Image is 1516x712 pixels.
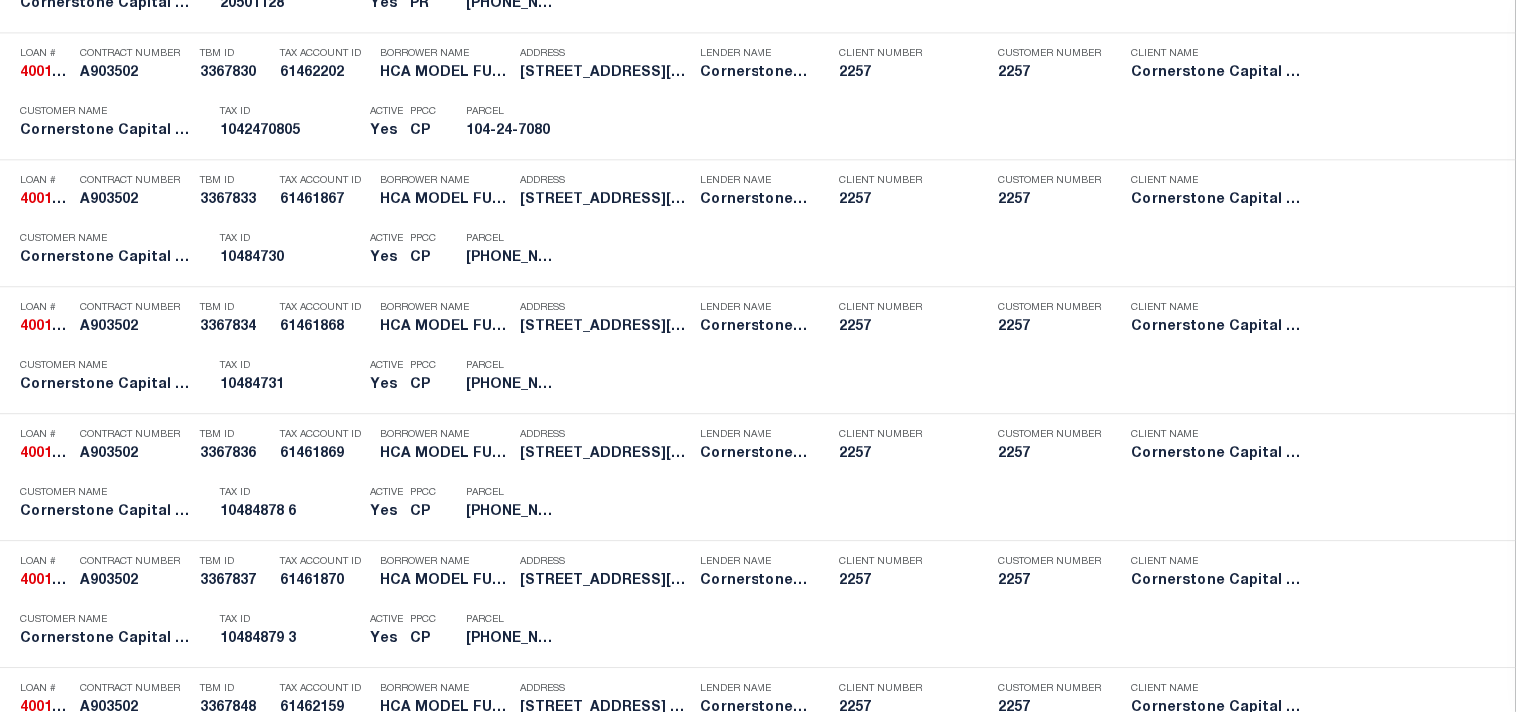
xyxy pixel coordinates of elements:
p: Lender Name [700,175,809,187]
h5: Cornerstone Capital Bank [1132,319,1302,336]
p: Tax ID [220,487,360,499]
p: Borrower Name [380,429,510,441]
p: Borrower Name [380,556,510,568]
p: Active [370,360,403,372]
p: Tax ID [220,233,360,245]
h5: HCA MODEL FUND 2018-15 TEXAS LLC [380,319,510,336]
h5: 621 E GRAYLING RD SAN TAN VALLE... [520,65,690,82]
h5: 2257 [999,319,1099,336]
p: PPCC [410,614,436,626]
h5: Cornerstone Capital Bank [1132,192,1302,209]
p: Loan # [20,683,70,695]
p: Tax ID [220,614,360,626]
h5: CP [410,504,436,521]
p: Address [520,48,690,60]
h5: 2257 [839,573,969,590]
h5: A903502 [80,319,190,336]
h5: A903502 [80,192,190,209]
h5: 7323 S 75TH DR PHOENIX AZ 85339 [520,446,690,463]
p: Client Name [1132,48,1302,60]
p: Lender Name [700,556,809,568]
h5: Cornerstone Capital Bank [1132,65,1302,82]
h5: Cornerstone Capital Bank [1132,573,1302,590]
p: Client Number [839,429,969,441]
p: Loan # [20,429,70,441]
p: Customer Name [20,106,190,118]
p: Customer Name [20,487,190,499]
h5: 3367833 [200,192,270,209]
h5: 10484731 [220,377,360,394]
p: PPCC [410,360,436,372]
p: PPCC [410,106,436,118]
p: Client Number [839,48,969,60]
p: Parcel [466,614,556,626]
h5: HCA MODEL FUND 2018-15 TEXAS LLC [380,65,510,82]
p: Active [370,487,403,499]
h5: 7327 S 75TH DR PHOENIX AZ 85339 [520,573,690,590]
p: Contract Number [80,48,190,60]
h5: 104-84-879 [466,631,556,648]
h5: 400102811 [20,65,70,82]
h5: CP [410,123,436,140]
h5: 2257 [839,192,969,209]
p: Parcel [466,360,556,372]
h5: 7576 W DARROW ST PHOENIX AZ 85339 [520,192,690,209]
p: Address [520,429,690,441]
h5: 104-84-730 [466,250,556,267]
h5: 61461869 [280,446,370,463]
h5: 61461867 [280,192,370,209]
h5: HCA MODEL FUND 2018-15 TEXAS LLC [380,192,510,209]
h5: 3367834 [200,319,270,336]
p: Client Name [1132,302,1302,314]
p: PPCC [410,233,436,245]
p: TBM ID [200,302,270,314]
h5: Cornerstone Capital Bank [700,319,809,336]
p: Parcel [466,106,556,118]
p: PPCC [410,487,436,499]
p: Tax Account ID [280,683,370,695]
h5: Cornerstone Capital Bank [700,192,809,209]
p: Tax Account ID [280,302,370,314]
h5: HCA MODEL FUND 2018-15 TEXAS LLC [380,446,510,463]
p: Client Name [1132,429,1302,441]
p: Contract Number [80,175,190,187]
p: Loan # [20,48,70,60]
strong: 400102811 [20,66,92,80]
p: Address [520,175,690,187]
h5: 3367837 [200,573,270,590]
p: Contract Number [80,556,190,568]
h5: 2257 [999,192,1099,209]
p: Lender Name [700,302,809,314]
p: Borrower Name [380,683,510,695]
p: Contract Number [80,429,190,441]
h5: A903502 [80,573,190,590]
h5: A903502 [80,65,190,82]
p: Address [520,683,690,695]
h5: 61462202 [280,65,370,82]
h5: Cornerstone Capital Bank [1132,446,1302,463]
h5: HCA MODEL FUND 2018-15 TEXAS LLC [380,573,510,590]
h5: 2257 [839,319,969,336]
p: Customer Name [20,360,190,372]
p: Customer Number [999,175,1102,187]
p: Loan # [20,302,70,314]
p: Borrower Name [380,175,510,187]
h5: 7580 W DARROW ST PHOENIX AZ 85339 [520,319,690,336]
p: Tax Account ID [280,429,370,441]
p: Client Name [1132,175,1302,187]
h5: Yes [370,504,400,521]
h5: 10484879 3 [220,631,360,648]
h5: 2257 [999,573,1099,590]
p: TBM ID [200,429,270,441]
h5: Cornerstone Capital Bank [20,250,190,267]
p: Customer Name [20,614,190,626]
p: Contract Number [80,683,190,695]
p: Customer Number [999,683,1102,695]
h5: CP [410,631,436,648]
p: Loan # [20,556,70,568]
h5: 3367836 [200,446,270,463]
h5: CP [410,377,436,394]
p: Tax ID [220,360,360,372]
p: Client Number [839,556,969,568]
p: Active [370,106,403,118]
